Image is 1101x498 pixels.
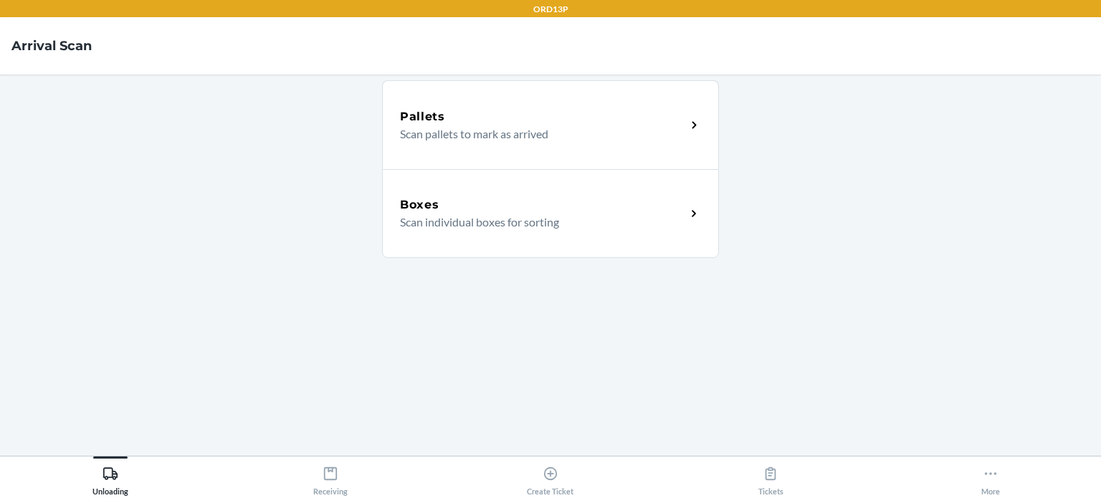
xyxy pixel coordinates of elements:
[440,456,660,496] button: Create Ticket
[400,125,675,143] p: Scan pallets to mark as arrived
[92,460,128,496] div: Unloading
[382,80,719,169] a: PalletsScan pallets to mark as arrived
[661,456,881,496] button: Tickets
[220,456,440,496] button: Receiving
[400,214,675,231] p: Scan individual boxes for sorting
[533,3,568,16] p: ORD13P
[758,460,783,496] div: Tickets
[981,460,1000,496] div: More
[400,108,445,125] h5: Pallets
[400,196,439,214] h5: Boxes
[313,460,348,496] div: Receiving
[382,169,719,258] a: BoxesScan individual boxes for sorting
[527,460,573,496] div: Create Ticket
[881,456,1101,496] button: More
[11,37,92,55] h4: Arrival Scan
